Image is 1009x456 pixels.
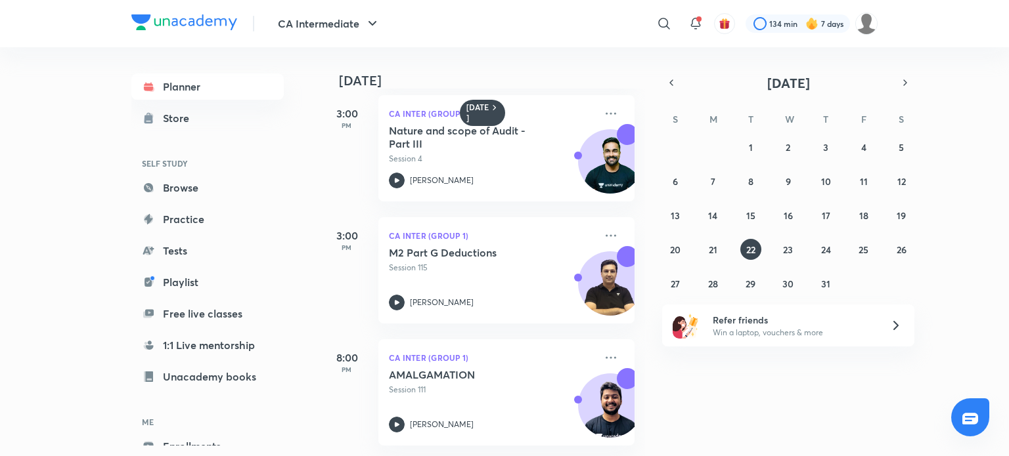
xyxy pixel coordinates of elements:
[466,102,489,123] h6: [DATE]
[859,243,868,256] abbr: July 25, 2025
[740,205,761,226] button: July 15, 2025
[702,273,723,294] button: July 28, 2025
[784,209,793,222] abbr: July 16, 2025
[389,384,595,396] p: Session 111
[389,228,595,243] p: CA Inter (Group 1)
[410,175,474,186] p: [PERSON_NAME]
[673,175,678,188] abbr: July 6, 2025
[746,209,755,222] abbr: July 15, 2025
[861,113,866,125] abbr: Friday
[746,278,755,290] abbr: July 29, 2025
[665,273,686,294] button: July 27, 2025
[778,136,799,157] button: July 2, 2025
[339,73,648,89] h4: [DATE]
[131,14,237,33] a: Company Logo
[131,206,284,232] a: Practice
[709,243,717,256] abbr: July 21, 2025
[860,175,868,188] abbr: July 11, 2025
[389,124,552,150] h5: Nature and scope of Audit - Part III
[131,175,284,201] a: Browse
[897,175,906,188] abbr: July 12, 2025
[899,141,904,154] abbr: July 5, 2025
[821,175,831,188] abbr: July 10, 2025
[859,209,868,222] abbr: July 18, 2025
[131,105,284,131] a: Store
[891,136,912,157] button: July 5, 2025
[131,411,284,433] h6: ME
[785,113,794,125] abbr: Wednesday
[853,136,874,157] button: July 4, 2025
[321,106,373,121] h5: 3:00
[899,113,904,125] abbr: Saturday
[746,243,755,256] abbr: July 22, 2025
[321,365,373,373] p: PM
[321,350,373,365] h5: 8:00
[778,273,799,294] button: July 30, 2025
[671,209,680,222] abbr: July 13, 2025
[702,239,723,260] button: July 21, 2025
[702,171,723,192] button: July 7, 2025
[665,171,686,192] button: July 6, 2025
[821,278,830,290] abbr: July 31, 2025
[740,239,761,260] button: July 22, 2025
[681,73,896,92] button: [DATE]
[673,312,699,339] img: referral
[891,171,912,192] button: July 12, 2025
[389,350,595,365] p: CA Inter (Group 1)
[853,205,874,226] button: July 18, 2025
[815,205,836,226] button: July 17, 2025
[665,239,686,260] button: July 20, 2025
[815,273,836,294] button: July 31, 2025
[671,278,680,290] abbr: July 27, 2025
[670,243,681,256] abbr: July 20, 2025
[389,262,595,274] p: Session 115
[163,110,197,126] div: Store
[823,141,828,154] abbr: July 3, 2025
[786,141,790,154] abbr: July 2, 2025
[891,239,912,260] button: July 26, 2025
[815,171,836,192] button: July 10, 2025
[579,381,642,444] img: Avatar
[897,209,906,222] abbr: July 19, 2025
[131,332,284,358] a: 1:1 Live mentorship
[822,209,830,222] abbr: July 17, 2025
[861,141,866,154] abbr: July 4, 2025
[708,278,718,290] abbr: July 28, 2025
[740,273,761,294] button: July 29, 2025
[740,136,761,157] button: July 1, 2025
[782,278,794,290] abbr: July 30, 2025
[131,269,284,295] a: Playlist
[740,171,761,192] button: July 8, 2025
[702,205,723,226] button: July 14, 2025
[708,209,717,222] abbr: July 14, 2025
[131,238,284,264] a: Tests
[719,18,730,30] img: avatar
[321,228,373,243] h5: 3:00
[853,171,874,192] button: July 11, 2025
[821,243,831,256] abbr: July 24, 2025
[855,12,878,35] img: dhanak
[786,175,791,188] abbr: July 9, 2025
[748,175,753,188] abbr: July 8, 2025
[709,113,717,125] abbr: Monday
[713,313,874,327] h6: Refer friends
[823,113,828,125] abbr: Thursday
[778,205,799,226] button: July 16, 2025
[131,363,284,390] a: Unacademy books
[815,239,836,260] button: July 24, 2025
[711,175,715,188] abbr: July 7, 2025
[579,259,642,321] img: Avatar
[767,74,810,92] span: [DATE]
[131,14,237,30] img: Company Logo
[389,106,595,121] p: CA Inter (Group 2)
[891,205,912,226] button: July 19, 2025
[131,73,284,100] a: Planner
[783,243,793,256] abbr: July 23, 2025
[389,368,552,381] h5: AMALGAMATION
[321,243,373,251] p: PM
[778,171,799,192] button: July 9, 2025
[579,136,642,199] img: Avatar
[321,121,373,129] p: PM
[131,301,284,327] a: Free live classes
[665,205,686,226] button: July 13, 2025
